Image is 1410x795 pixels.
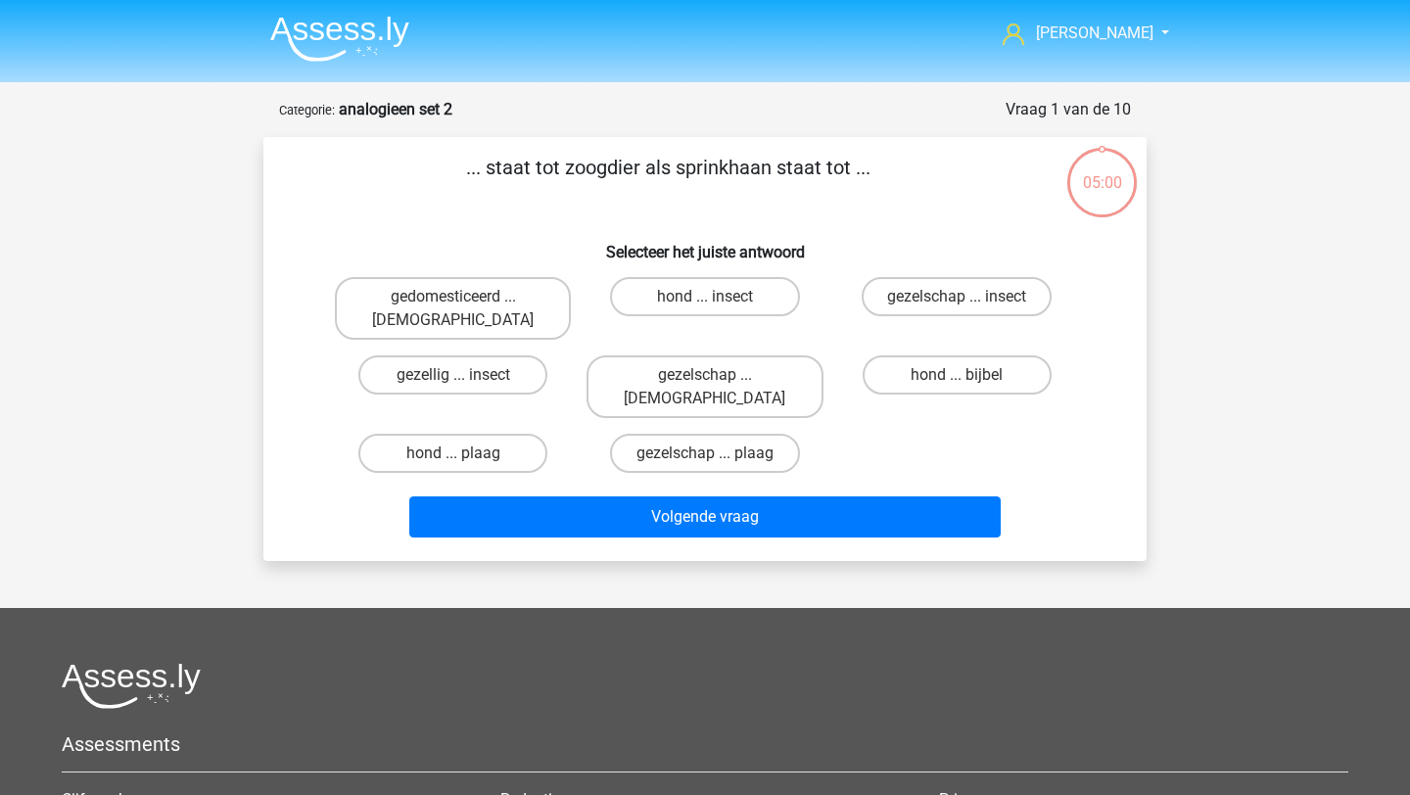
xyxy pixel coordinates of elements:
div: 05:00 [1065,146,1139,195]
button: Volgende vraag [409,496,1002,538]
label: gezellig ... insect [358,355,547,395]
label: gedomesticeerd ... [DEMOGRAPHIC_DATA] [335,277,571,340]
h6: Selecteer het juiste antwoord [295,227,1115,261]
strong: analogieen set 2 [339,100,452,118]
p: ... staat tot zoogdier als sprinkhaan staat tot ... [295,153,1042,211]
small: Categorie: [279,103,335,117]
span: [PERSON_NAME] [1036,23,1153,42]
label: hond ... insect [610,277,799,316]
img: Assessly logo [62,663,201,709]
div: Vraag 1 van de 10 [1006,98,1131,121]
h5: Assessments [62,732,1348,756]
label: gezelschap ... [DEMOGRAPHIC_DATA] [587,355,822,418]
label: hond ... bijbel [863,355,1052,395]
label: gezelschap ... insect [862,277,1052,316]
img: Assessly [270,16,409,62]
label: hond ... plaag [358,434,547,473]
a: [PERSON_NAME] [995,22,1155,45]
label: gezelschap ... plaag [610,434,799,473]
